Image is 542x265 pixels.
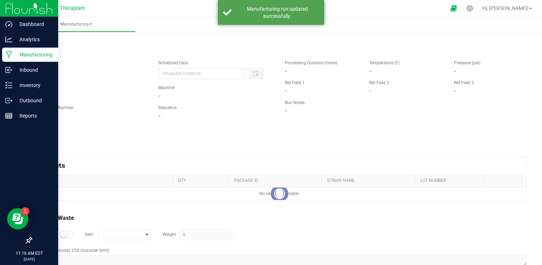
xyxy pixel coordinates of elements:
[178,178,226,184] a: QTYSortable
[158,93,160,98] span: --
[12,50,55,59] p: Manufacturing
[3,250,55,256] p: 11:16 AM EDT
[5,112,12,119] inline-svg: Reports
[32,214,527,222] div: Total Run Waste
[490,178,519,184] a: Sortable
[7,208,28,229] iframe: Resource center
[285,88,287,93] span: --
[285,100,305,105] span: Run Notes
[12,96,55,105] p: Outbound
[454,80,474,85] span: Ref Field 3
[369,60,400,65] span: Temperature (F)
[454,60,480,65] span: Pressure (psi)
[31,49,274,54] p: by
[285,108,287,113] span: --
[5,36,12,43] inline-svg: Analytics
[38,178,170,184] a: ITEMSortable
[5,21,12,28] inline-svg: Dashboard
[369,69,371,74] span: --
[3,256,55,262] p: [DATE]
[158,85,175,90] span: Machine
[236,5,319,20] div: Manufacturing run updated successfully.
[369,80,389,85] span: Ref Field 2
[17,21,135,27] span: Manufacturing
[162,231,176,238] label: Weight
[465,5,474,12] div: Manage settings
[285,80,305,85] span: Ref Field 1
[454,88,456,93] span: --
[12,35,55,44] p: Analytics
[446,1,462,15] span: Open Ecommerce Menu
[21,207,29,216] iframe: Resource center unread badge
[285,69,287,74] span: --
[454,69,456,74] span: --
[5,66,12,74] inline-svg: Inbound
[327,178,412,184] a: STRAIN NAMESortable
[369,88,371,93] span: --
[158,60,188,65] span: Scheduled Date
[420,178,482,184] a: LOT NUMBERSortable
[85,231,93,238] label: Item
[285,60,337,65] span: Processing Duration (mins)
[17,17,135,32] a: Manufacturing
[158,105,177,110] span: Sequence
[158,113,160,118] span: --
[12,81,55,90] p: Inventory
[12,66,55,74] p: Inbound
[99,229,152,240] span: NO DATA FOUND
[60,5,85,11] span: Theraplant
[32,247,109,254] label: Comment (optional, 255 character limit)
[5,51,12,58] inline-svg: Manufacturing
[5,82,12,89] inline-svg: Inventory
[12,112,55,120] p: Reports
[482,5,529,11] span: Hi, [PERSON_NAME]!
[234,178,319,184] a: PACKAGE IDSortable
[12,20,55,28] p: Dashboard
[5,97,12,104] inline-svg: Outbound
